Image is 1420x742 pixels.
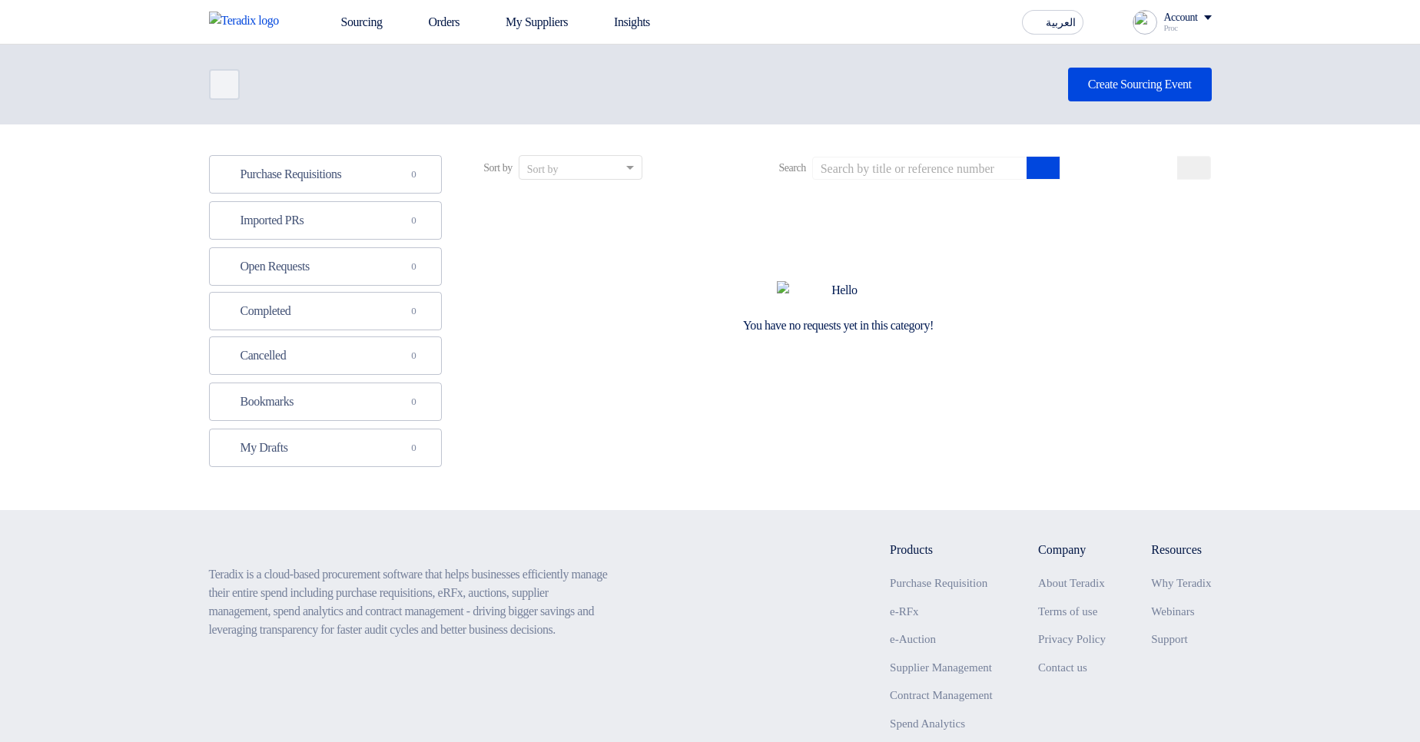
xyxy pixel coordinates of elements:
[209,12,289,30] img: Teradix logo
[1133,10,1157,35] img: profile_test.png
[890,541,993,559] li: Products
[1046,18,1076,28] span: العربية
[404,394,423,409] span: 0
[812,157,1027,180] input: Search by title or reference number
[890,689,993,701] a: Contract Management
[472,5,580,39] a: My Suppliers
[209,565,610,639] p: Teradix is a cloud-based procurement software that helps businesses efficiently manage their enti...
[890,717,965,730] a: Spend Analytics
[890,605,919,618] a: e-RFx
[404,348,423,363] span: 0
[1163,24,1211,32] div: Proc
[404,303,423,319] span: 0
[209,155,443,194] a: Purchase Requisitions0
[483,160,512,176] span: Sort by
[209,201,443,240] a: Imported PRs0
[890,633,936,645] a: e-Auction
[1022,10,1083,35] button: العربية
[527,161,559,177] div: Sort by
[404,440,423,455] span: 0
[209,383,443,421] a: Bookmarks0
[209,292,443,330] a: Completed0
[1038,605,1097,618] a: Terms of use
[1151,541,1211,559] li: Resources
[743,318,934,334] div: You have no requests yet in this category!
[890,577,987,589] a: Purchase Requisition
[1151,577,1211,589] a: Why Teradix
[890,661,992,674] a: Supplier Management
[779,160,806,176] span: Search
[209,336,443,375] a: Cancelled0
[404,259,423,274] span: 0
[1038,541,1106,559] li: Company
[1038,577,1105,589] a: About Teradix
[1068,68,1212,101] a: Create Sourcing Event
[777,281,900,300] img: Hello
[1151,633,1188,645] a: Support
[580,5,662,39] a: Insights
[394,5,472,39] a: Orders
[404,167,423,182] span: 0
[1038,633,1106,645] a: Privacy Policy
[307,5,395,39] a: Sourcing
[209,247,443,286] a: Open Requests0
[209,429,443,467] a: My Drafts0
[1163,12,1197,25] div: Account
[1038,661,1087,674] a: Contact us
[404,213,423,228] span: 0
[1151,605,1194,618] a: Webinars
